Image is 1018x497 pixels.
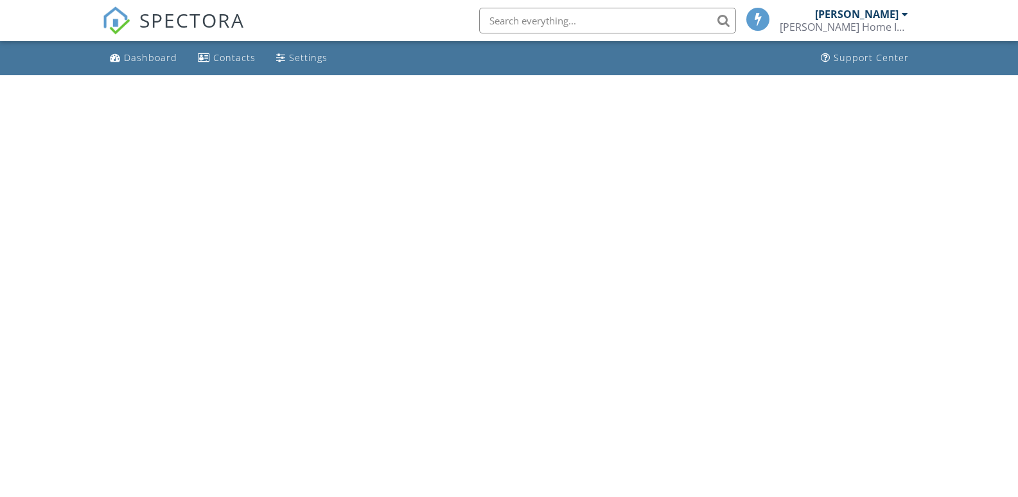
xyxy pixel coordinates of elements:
[271,46,333,70] a: Settings
[213,51,256,64] div: Contacts
[780,21,908,33] div: Gerard Home Inspection
[105,46,182,70] a: Dashboard
[102,17,245,44] a: SPECTORA
[289,51,328,64] div: Settings
[834,51,909,64] div: Support Center
[102,6,130,35] img: The Best Home Inspection Software - Spectora
[139,6,245,33] span: SPECTORA
[193,46,261,70] a: Contacts
[124,51,177,64] div: Dashboard
[816,46,914,70] a: Support Center
[815,8,899,21] div: [PERSON_NAME]
[479,8,736,33] input: Search everything...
